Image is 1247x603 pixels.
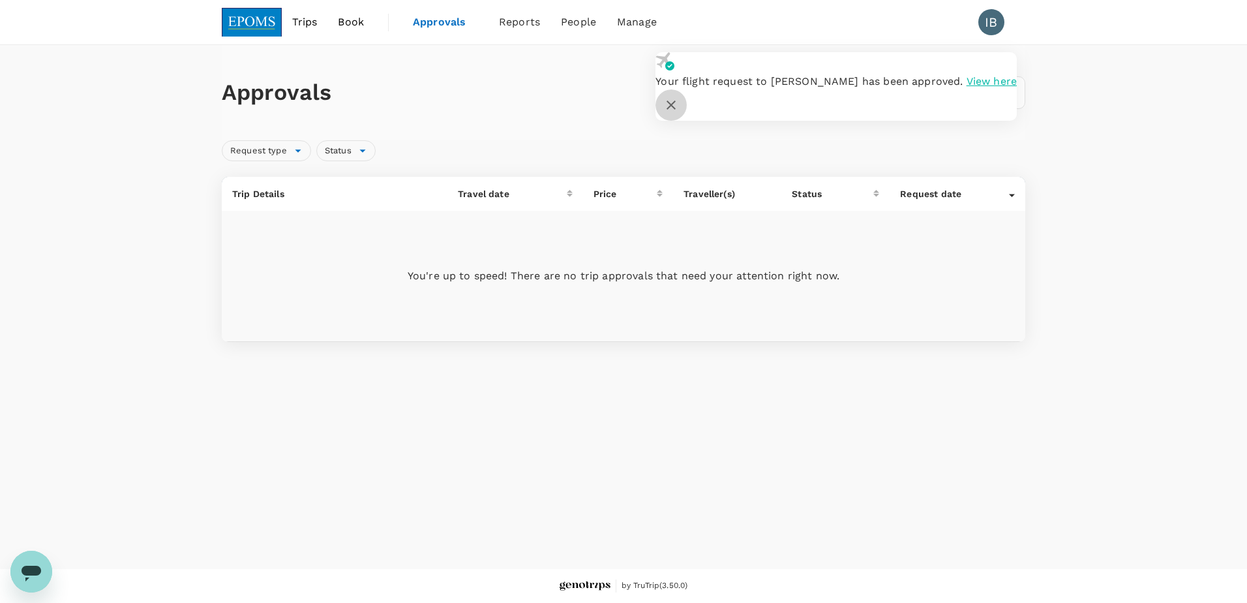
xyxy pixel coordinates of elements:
[622,580,688,593] span: by TruTrip ( 3.50.0 )
[413,14,478,30] span: Approvals
[222,145,295,157] span: Request type
[684,187,771,200] p: Traveller(s)
[317,145,359,157] span: Status
[560,581,610,591] img: Genotrips - EPOMS
[222,140,311,161] div: Request type
[232,187,437,200] p: Trip Details
[316,140,376,161] div: Status
[655,75,963,87] span: Your flight request to [PERSON_NAME] has been approved.
[561,14,596,30] span: People
[222,8,282,37] img: EPOMS SDN BHD
[617,14,657,30] span: Manage
[292,14,318,30] span: Trips
[338,14,364,30] span: Book
[222,79,688,106] h1: Approvals
[792,187,873,200] div: Status
[232,268,1015,284] p: You're up to speed! There are no trip approvals that need your attention right now.
[10,551,52,593] iframe: Button to launch messaging window
[967,75,1017,87] span: View here
[900,187,1009,200] div: Request date
[593,187,657,200] div: Price
[655,52,674,70] img: flight-approved
[458,187,567,200] div: Travel date
[499,14,540,30] span: Reports
[978,9,1004,35] div: IB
